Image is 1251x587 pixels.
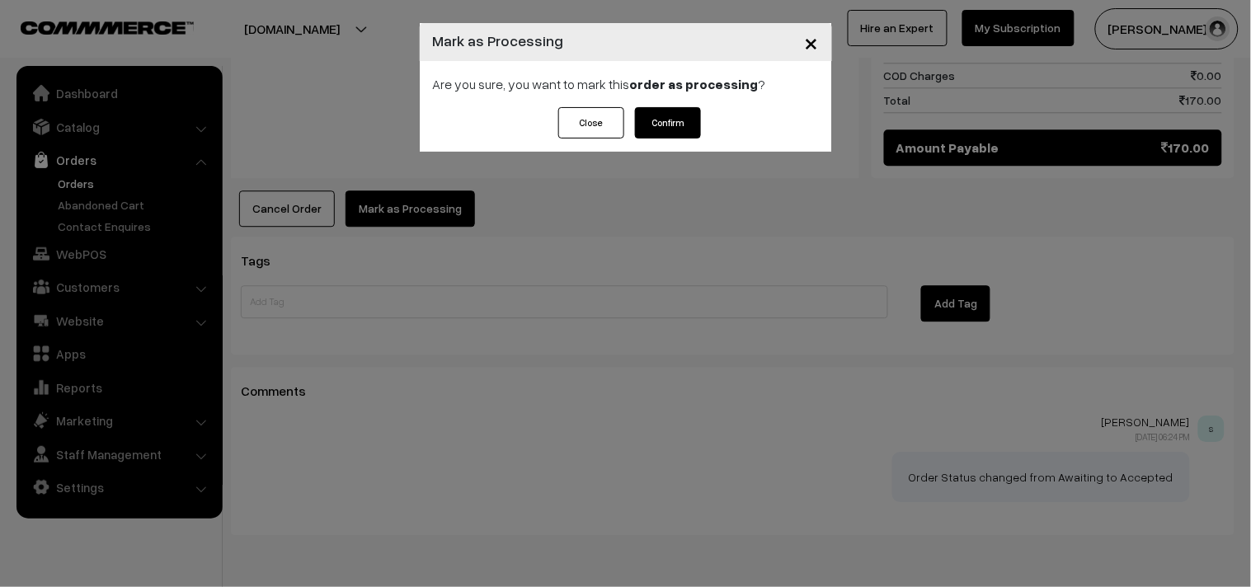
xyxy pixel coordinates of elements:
h4: Mark as Processing [433,30,564,52]
div: Are you sure, you want to mark this ? [420,61,832,107]
strong: order as processing [630,76,759,92]
button: Confirm [635,107,701,139]
span: × [805,26,819,57]
button: Close [558,107,624,139]
button: Close [792,16,832,68]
